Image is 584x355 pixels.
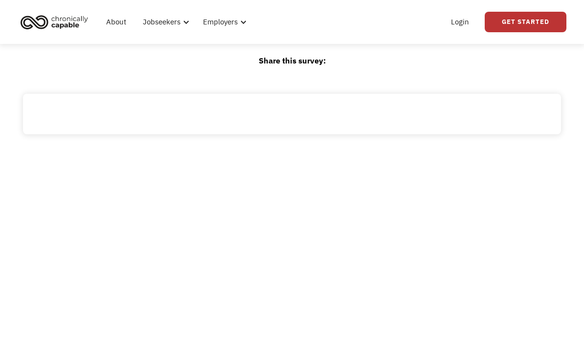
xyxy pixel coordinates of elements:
div: Jobseekers [143,16,180,28]
a: Login [445,6,475,38]
div: Employers [197,6,249,38]
div: Share this survey: [62,55,522,66]
a: About [100,6,132,38]
div: Jobseekers [137,6,192,38]
img: Chronically Capable logo [18,11,91,33]
a: Get Started [485,12,566,32]
div: Employers [203,16,238,28]
a: home [18,11,95,33]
